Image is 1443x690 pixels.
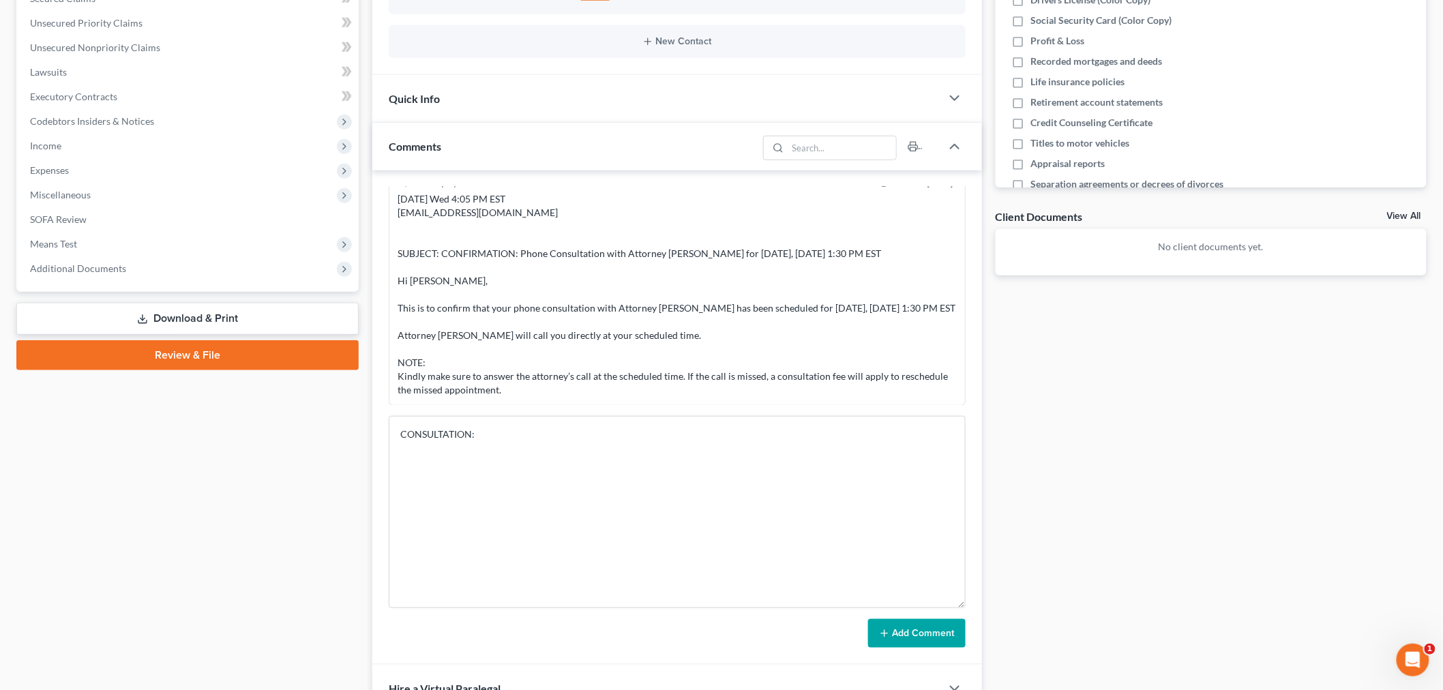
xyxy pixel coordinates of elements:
a: View All [1387,211,1421,221]
span: Life insurance policies [1031,75,1125,89]
span: Lawsuits [30,66,67,78]
span: 1 [1425,644,1435,655]
span: Profit & Loss [1031,34,1085,48]
span: Unsecured Nonpriority Claims [30,42,160,53]
a: SOFA Review [19,207,359,232]
span: Additional Documents [30,262,126,274]
span: Miscellaneous [30,189,91,200]
span: Credit Counseling Certificate [1031,116,1153,130]
span: Retirement account statements [1031,95,1163,109]
span: Comments [389,140,441,153]
span: Recorded mortgages and deeds [1031,55,1163,68]
span: SOFA Review [30,213,87,225]
div: Client Documents [996,209,1083,224]
p: No client documents yet. [1007,240,1416,254]
span: Means Test [30,238,77,250]
button: Add Comment [868,619,966,648]
a: Unsecured Priority Claims [19,11,359,35]
a: Executory Contracts [19,85,359,109]
a: Download & Print [16,303,359,335]
span: Separation agreements or decrees of divorces [1031,177,1224,191]
button: New Contact [400,36,955,47]
a: Unsecured Nonpriority Claims [19,35,359,60]
iframe: Intercom live chat [1397,644,1429,676]
span: Titles to motor vehicles [1031,136,1130,150]
a: Lawsuits [19,60,359,85]
span: Social Security Card (Color Copy) [1031,14,1172,27]
span: Expenses [30,164,69,176]
a: Review & File [16,340,359,370]
span: Appraisal reports [1031,157,1105,170]
span: Income [30,140,61,151]
span: Executory Contracts [30,91,117,102]
span: Codebtors Insiders & Notices [30,115,154,127]
input: Search... [788,136,896,160]
span: Quick Info [389,92,440,105]
span: Unsecured Priority Claims [30,17,143,29]
div: [DATE] Wed 4:05 PM EST [EMAIL_ADDRESS][DOMAIN_NAME] SUBJECT: CONFIRMATION: Phone Consultation wit... [398,192,957,397]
